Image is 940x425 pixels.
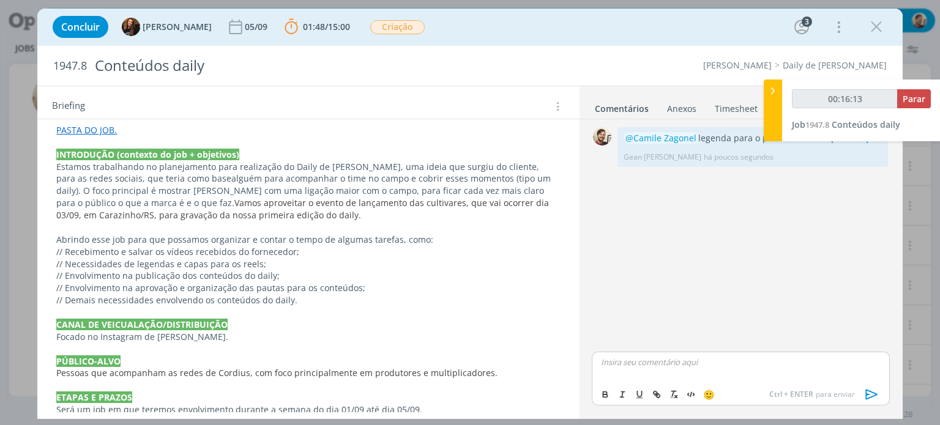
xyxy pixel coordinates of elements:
p: // Envolvimento na aprovação e organização das pautas para os conteúdos; [56,282,560,294]
p: Gean [PERSON_NAME] [624,152,701,163]
img: T [122,18,140,36]
button: Concluir [53,16,108,38]
p: Estamos trabalhando no planejamento para realização do Daily de [PERSON_NAME], uma ideia que surg... [56,161,560,221]
a: Comentários [594,97,649,115]
strong: ETAPAS E PRAZOS [56,391,132,403]
p: // Envolvimento na publicação dos conteúdos do daily; [56,270,560,282]
span: @Camile Zagonel [625,132,696,144]
div: Anexos [667,103,696,115]
span: 01:48 [303,21,325,32]
span: alguém para acompanhar o time no campo e cobrir esses momentos (tipo um daily). O foco principal ... [56,172,553,209]
a: Job1947.8Conteúdos daily [792,119,900,130]
p: Será um job em que teremos envolvimento durante a semana do dia 01/09 até dia 05/09. [56,404,560,416]
span: Parar [903,93,925,105]
span: para enviar [769,389,855,400]
p: Focado no Instagram de [PERSON_NAME]. [56,331,560,343]
p: legenda para o primeiro reels aqui: [624,132,882,144]
span: 🙂 [703,388,715,401]
button: 🙂 [700,387,717,402]
span: Concluir [61,22,100,32]
span: 1947.8 [53,59,87,73]
a: Daily de [PERSON_NAME] [783,59,887,71]
p: Abrindo esse job para que possamos organizar e contar o tempo de algumas tarefas, como: [56,234,560,246]
span: Pessoas que acompanham as redes de Cordius, com foco principalmente em produtores e multiplicadores. [56,367,498,379]
a: PASTA DO JOB. [56,124,117,136]
span: 15:00 [328,21,350,32]
strong: INTRODUÇÃO (contexto do job + objetivos) [56,149,239,160]
span: há poucos segundos [704,152,774,163]
button: 3 [792,17,811,37]
p: // Recebimento e salvar os vídeos recebidos do fornecedor; [56,246,560,258]
span: 1947.8 [805,119,829,130]
button: Parar [897,89,931,108]
a: Timesheet [714,97,758,115]
span: Conteúdos daily [832,119,900,130]
span: Vamos aproveitar o evento de lançamento das cultivares, que vai ocorrer dia 03/09, em Carazinho/R... [56,197,551,221]
strong: CANAL DE VEICUALAÇÃO/DISTRIBUIÇÃO [56,319,228,330]
img: G [593,127,611,146]
button: 01:48/15:00 [282,17,353,37]
div: dialog [37,9,902,419]
span: / [325,21,328,32]
span: Ctrl + ENTER [769,389,816,400]
div: 05/09 [245,23,270,31]
button: T[PERSON_NAME] [122,18,212,36]
span: Criação [370,20,425,34]
span: [PERSON_NAME] [143,23,212,31]
p: // Necessidades de legendas e capas para os reels; [56,258,560,270]
span: Briefing [52,98,85,114]
div: 3 [802,17,812,27]
p: // Demais necessidades envolvendo os conteúdos do daily. [56,294,560,306]
button: Criação [370,20,425,35]
a: [PERSON_NAME] [703,59,772,71]
strong: PÚBLICO-ALVO [56,355,121,367]
div: Conteúdos daily [89,51,534,81]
